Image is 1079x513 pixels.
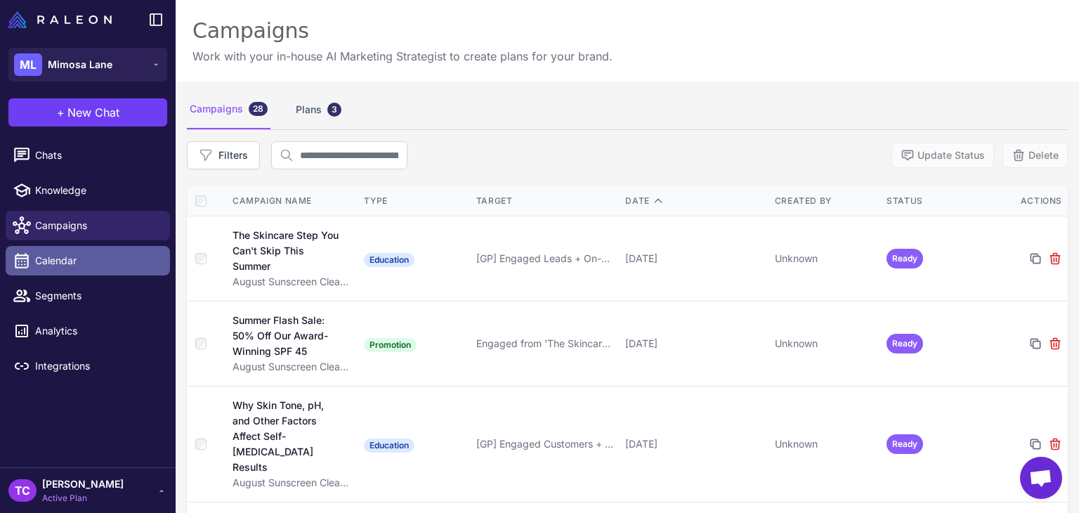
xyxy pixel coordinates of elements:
button: Delete [1002,143,1068,168]
span: Active Plan [42,492,124,505]
div: Unknown [775,436,875,452]
div: Date [625,195,764,207]
div: [GP] Engaged Customers + Everyone [476,436,615,452]
a: Integrations [6,351,170,381]
div: Campaign Name [233,195,350,207]
th: Actions [993,186,1068,216]
div: Target [476,195,615,207]
div: Engaged from 'The Skincare Step You Can't Skip This Summer' + Promo Responsive [476,336,615,351]
div: Why Skin Tone, pH, and Other Factors Affect Self-[MEDICAL_DATA] Results [233,398,344,475]
span: [PERSON_NAME] [42,476,124,492]
span: Integrations [35,358,159,374]
span: Ready [887,334,923,353]
span: Ready [887,249,923,268]
a: Calendar [6,246,170,275]
div: 3 [327,103,341,117]
div: Campaigns [192,17,613,45]
span: Chats [35,148,159,163]
div: Unknown [775,251,875,266]
span: Education [364,439,414,453]
a: Chats [6,141,170,170]
div: ML [14,53,42,76]
span: Ready [887,434,923,454]
div: Summer Flash Sale: 50% Off Our Award-Winning SPF 45 [233,313,343,359]
span: Mimosa Lane [48,57,112,72]
a: Knowledge [6,176,170,205]
div: Status [887,195,987,207]
div: August Sunscreen Clearance & Serum Focus [233,274,350,290]
span: Segments [35,288,159,304]
div: August Sunscreen Clearance & Serum Focus [233,359,350,375]
button: Filters [187,141,260,169]
div: [DATE] [625,251,764,266]
span: Education [364,253,414,267]
a: Segments [6,281,170,311]
span: Calendar [35,253,159,268]
span: Promotion [364,338,417,352]
span: Knowledge [35,183,159,198]
button: Update Status [891,143,994,168]
div: Plans [293,90,344,129]
div: TC [8,479,37,502]
div: [GP] Engaged Leads + On-Site Engagement [476,251,615,266]
div: [DATE] [625,336,764,351]
a: Analytics [6,316,170,346]
a: Campaigns [6,211,170,240]
div: August Sunscreen Clearance & Serum Focus [233,475,350,491]
span: + [57,104,65,121]
div: Campaigns [187,90,270,129]
div: The Skincare Step You Can't Skip This Summer [233,228,341,274]
span: New Chat [67,104,119,121]
span: Analytics [35,323,159,339]
div: [DATE] [625,436,764,452]
img: Raleon Logo [8,11,112,28]
p: Work with your in-house AI Marketing Strategist to create plans for your brand. [192,48,613,65]
div: 28 [249,102,268,116]
a: Open chat [1020,457,1062,499]
span: Campaigns [35,218,159,233]
div: Type [364,195,464,207]
div: Unknown [775,336,875,351]
button: +New Chat [8,98,167,126]
button: MLMimosa Lane [8,48,167,82]
div: Created By [775,195,875,207]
